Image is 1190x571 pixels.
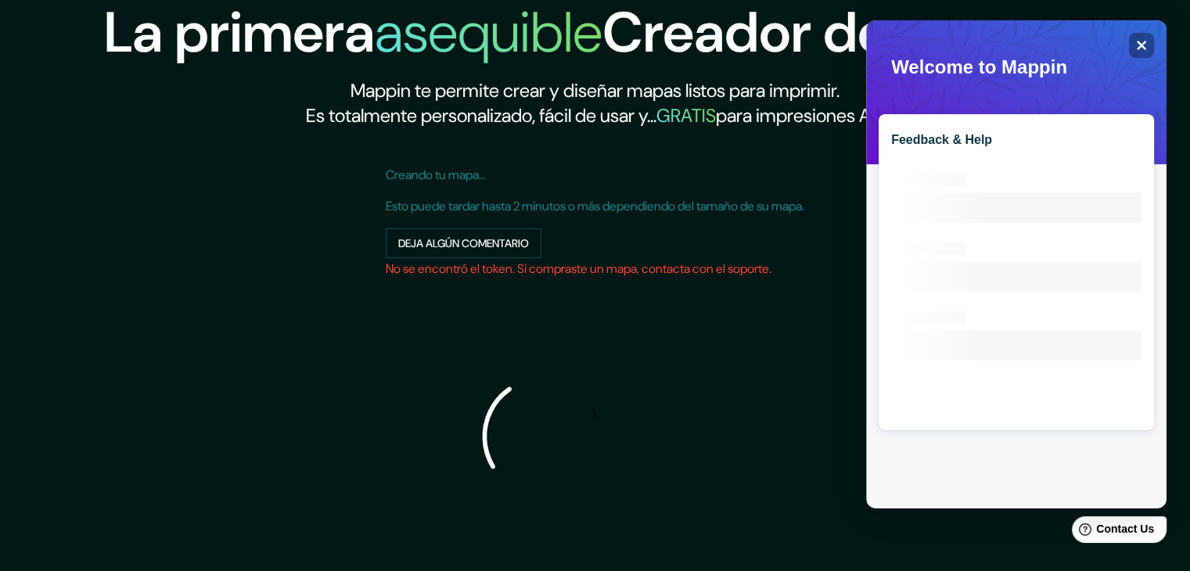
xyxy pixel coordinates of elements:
iframe: Help widget launcher [1051,510,1173,554]
button: Deja algún comentario [386,228,541,258]
font: Deja algún comentario [398,236,529,250]
font: para impresiones A4. [716,103,885,127]
font: Esto puede tardar hasta 2 minutos o más dependiendo del tamaño de su mapa. [386,198,804,214]
iframe: Help widget [866,20,1167,508]
font: Es totalmente personalizado, fácil de usar y... [306,103,656,127]
font: No se encontró el token. Si compraste un mapa, contacta con el soporte. [386,260,771,277]
font: Creando tu mapa... [386,167,486,183]
font: Mappin te permite crear y diseñar mapas listos para imprimir. [351,78,839,102]
font: GRATIS [656,103,716,127]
